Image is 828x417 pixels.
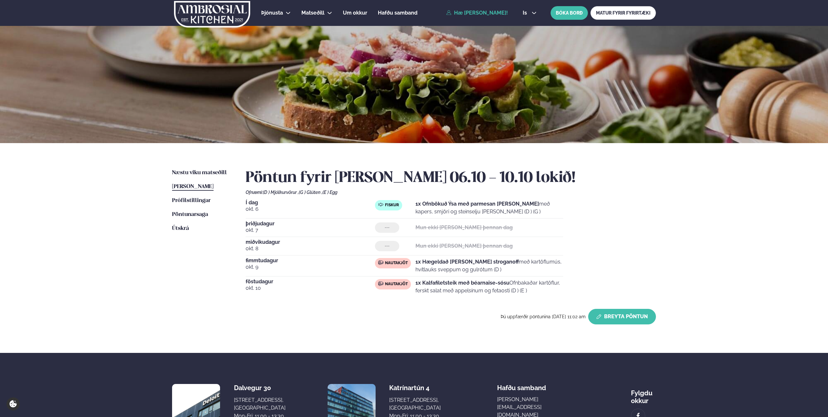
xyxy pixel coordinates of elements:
span: okt. 9 [246,263,375,271]
div: [STREET_ADDRESS], [GEOGRAPHIC_DATA] [234,396,286,412]
span: Fiskur [385,203,399,208]
span: Hafðu samband [497,379,546,392]
span: Í dag [246,200,375,205]
span: okt. 6 [246,205,375,213]
span: Útskrá [172,226,189,231]
span: fimmtudagur [246,258,375,263]
button: BÓKA BORÐ [551,6,588,20]
a: Þjónusta [261,9,283,17]
span: (G ) Glúten , [299,190,322,195]
a: Cookie settings [6,397,20,411]
span: Matseðill [301,10,324,16]
span: (E ) Egg [322,190,337,195]
span: Prófílstillingar [172,198,211,203]
img: beef.svg [378,281,383,286]
a: MATUR FYRIR FYRIRTÆKI [590,6,656,20]
p: með kapers, smjöri og steinselju [PERSON_NAME] (D ) (G ) [415,200,563,216]
span: miðvikudagur [246,240,375,245]
span: Hafðu samband [378,10,417,16]
a: [PERSON_NAME] [172,183,214,191]
span: Nautakjöt [385,261,408,266]
span: Nautakjöt [385,282,408,287]
h2: Pöntun fyrir [PERSON_NAME] 06.10 - 10.10 lokið! [246,169,656,187]
div: Dalvegur 30 [234,384,286,392]
span: --- [385,243,390,249]
p: með kartöflumús, hvítlauks sveppum og gulrótum (D ) [415,258,563,274]
a: Næstu viku matseðill [172,169,227,177]
strong: 1x Ofnbökuð Ýsa með parmesan [PERSON_NAME] [415,201,539,207]
span: okt. 7 [246,226,375,234]
span: Þú uppfærðir pöntunina [DATE] 11:02 am [501,314,586,319]
p: Ofnbakaðar kartöflur, ferskt salat með appelsínum og fetaosti (D ) (E ) [415,279,563,295]
img: logo [173,1,251,28]
a: Pöntunarsaga [172,211,208,219]
span: Um okkur [343,10,367,16]
a: Matseðill [301,9,324,17]
span: Pöntunarsaga [172,212,208,217]
span: þriðjudagur [246,221,375,226]
a: Hafðu samband [378,9,417,17]
img: beef.svg [378,260,383,265]
span: föstudagur [246,279,375,284]
a: Prófílstillingar [172,197,211,205]
button: is [518,10,542,16]
span: (D ) Mjólkurvörur , [263,190,299,195]
strong: 1x Kalfafiletsteik með béarnaise-sósu [415,280,509,286]
span: [PERSON_NAME] [172,184,214,189]
span: okt. 10 [246,284,375,292]
strong: Mun ekki [PERSON_NAME] þennan dag [415,243,513,249]
strong: Mun ekki [PERSON_NAME] þennan dag [415,224,513,231]
span: okt. 8 [246,245,375,253]
div: [STREET_ADDRESS], [GEOGRAPHIC_DATA] [389,396,441,412]
div: Fylgdu okkur [631,384,656,405]
a: Hæ [PERSON_NAME]! [446,10,508,16]
span: --- [385,225,390,230]
img: fish.svg [378,202,383,207]
span: Næstu viku matseðill [172,170,227,175]
span: is [523,10,529,16]
span: Þjónusta [261,10,283,16]
div: Katrínartún 4 [389,384,441,392]
div: Ofnæmi: [246,190,656,195]
strong: 1x Hægeldað [PERSON_NAME] stroganoff [415,259,519,265]
a: Útskrá [172,225,189,232]
a: Um okkur [343,9,367,17]
button: Breyta Pöntun [588,309,656,324]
